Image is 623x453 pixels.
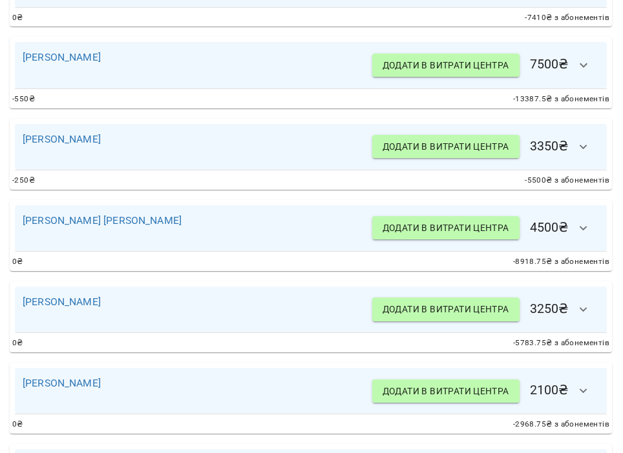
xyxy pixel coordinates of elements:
[12,12,23,25] span: 0 ₴
[12,174,35,187] span: -250 ₴
[23,214,182,226] a: [PERSON_NAME] [PERSON_NAME]
[383,301,509,317] span: Додати в витрати центра
[383,57,509,73] span: Додати в витрати центра
[525,12,609,25] span: -7410 ₴ з абонементів
[372,379,520,403] button: Додати в витрати центра
[372,54,520,77] button: Додати в витрати центра
[12,93,35,106] span: -550 ₴
[12,256,23,268] span: 0 ₴
[513,93,609,106] span: -13387.5 ₴ з абонементів
[513,337,609,350] span: -5783.75 ₴ з абонементів
[12,418,23,431] span: 0 ₴
[372,216,520,239] button: Додати в витрати центра
[372,132,599,163] h6: 3350 ₴
[525,174,609,187] span: -5500 ₴ з абонементів
[372,213,599,244] h6: 4500 ₴
[383,139,509,154] span: Додати в витрати центра
[383,220,509,236] span: Додати в витрати центра
[513,256,609,268] span: -8918.75 ₴ з абонементів
[23,51,101,63] a: [PERSON_NAME]
[23,377,101,389] a: [PERSON_NAME]
[372,135,520,158] button: Додати в витрати центра
[372,376,599,407] h6: 2100 ₴
[372,294,599,325] h6: 3250 ₴
[23,133,101,145] a: [PERSON_NAME]
[372,50,599,81] h6: 7500 ₴
[23,296,101,308] a: [PERSON_NAME]
[12,337,23,350] span: 0 ₴
[513,418,609,431] span: -2968.75 ₴ з абонементів
[372,297,520,321] button: Додати в витрати центра
[383,383,509,399] span: Додати в витрати центра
